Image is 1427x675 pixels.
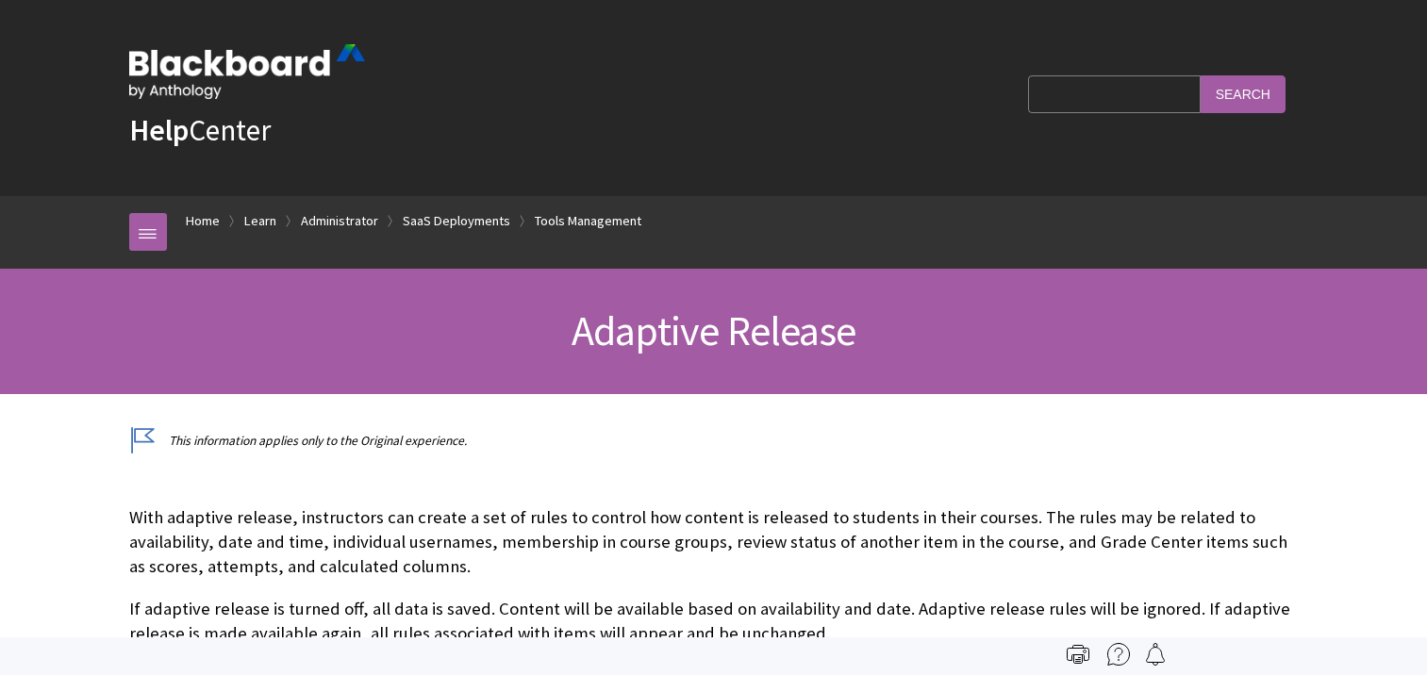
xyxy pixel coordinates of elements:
[129,597,1299,646] p: If adaptive release is turned off, all data is saved. Content will be available based on availabi...
[129,432,1299,450] p: This information applies only to the Original experience.
[129,505,1299,580] p: With adaptive release, instructors can create a set of rules to control how content is released t...
[572,305,855,356] span: Adaptive Release
[1107,643,1130,666] img: More help
[129,44,365,99] img: Blackboard by Anthology
[186,209,220,233] a: Home
[1067,643,1089,666] img: Print
[244,209,276,233] a: Learn
[129,111,189,149] strong: Help
[129,111,271,149] a: HelpCenter
[1201,75,1286,112] input: Search
[301,209,378,233] a: Administrator
[1144,643,1167,666] img: Follow this page
[403,209,510,233] a: SaaS Deployments
[535,209,641,233] a: Tools Management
